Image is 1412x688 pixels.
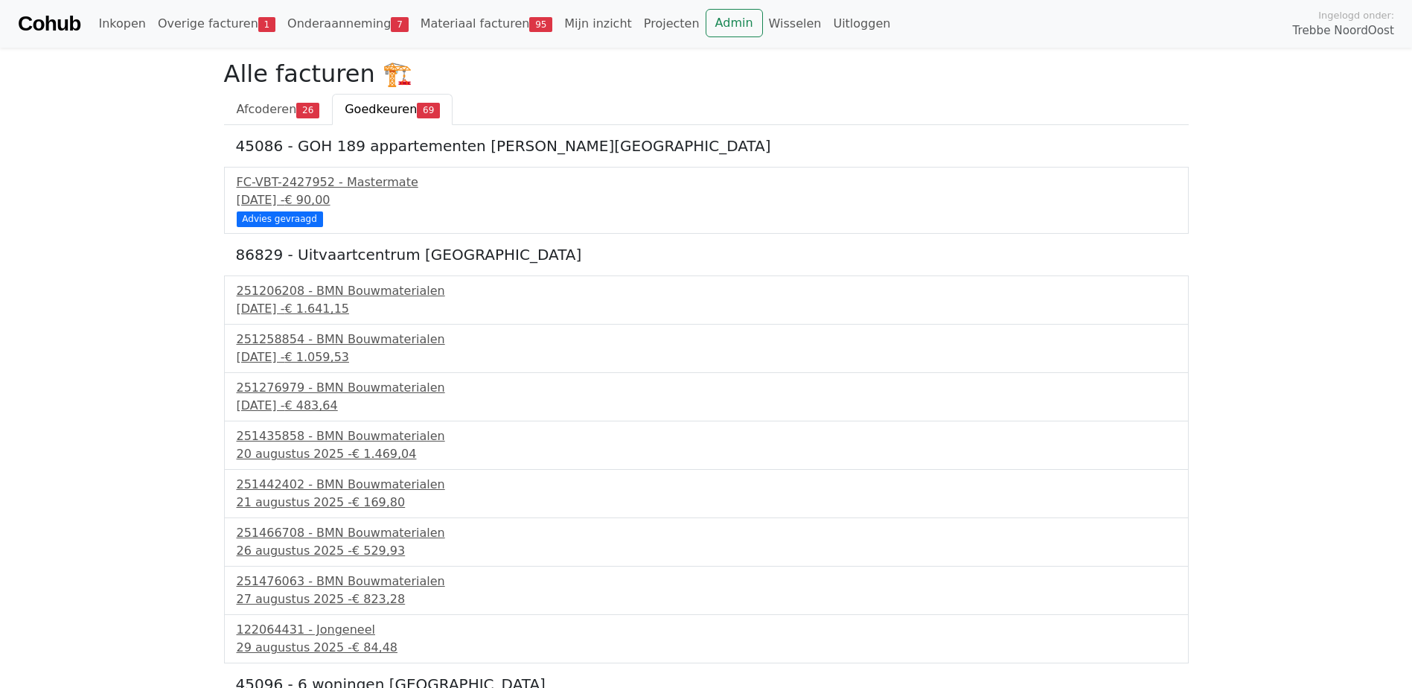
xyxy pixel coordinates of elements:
[18,6,80,42] a: Cohub
[558,9,638,39] a: Mijn inzicht
[224,60,1189,88] h2: Alle facturen 🏗️
[1293,22,1394,39] span: Trebbe NoordOost
[237,621,1176,639] div: 122064431 - Jongeneel
[236,246,1177,264] h5: 86829 - Uitvaartcentrum [GEOGRAPHIC_DATA]
[236,137,1177,155] h5: 45086 - GOH 189 appartementen [PERSON_NAME][GEOGRAPHIC_DATA]
[237,524,1176,560] a: 251466708 - BMN Bouwmaterialen26 augustus 2025 -€ 529,93
[281,9,415,39] a: Onderaanneming7
[284,193,330,207] span: € 90,00
[352,495,405,509] span: € 169,80
[237,494,1176,512] div: 21 augustus 2025 -
[237,331,1176,348] div: 251258854 - BMN Bouwmaterialen
[237,524,1176,542] div: 251466708 - BMN Bouwmaterialen
[237,348,1176,366] div: [DATE] -
[352,447,417,461] span: € 1.469,04
[258,17,275,32] span: 1
[237,173,1176,225] a: FC-VBT-2427952 - Mastermate[DATE] -€ 90,00 Advies gevraagd
[827,9,896,39] a: Uitloggen
[296,103,319,118] span: 26
[706,9,763,37] a: Admin
[352,592,405,606] span: € 823,28
[237,590,1176,608] div: 27 augustus 2025 -
[237,397,1176,415] div: [DATE] -
[237,427,1176,445] div: 251435858 - BMN Bouwmaterialen
[352,640,397,654] span: € 84,48
[237,282,1176,318] a: 251206208 - BMN Bouwmaterialen[DATE] -€ 1.641,15
[237,102,297,116] span: Afcoderen
[332,94,453,125] a: Goedkeuren69
[152,9,281,39] a: Overige facturen1
[237,211,323,226] div: Advies gevraagd
[763,9,828,39] a: Wisselen
[237,639,1176,657] div: 29 augustus 2025 -
[391,17,408,32] span: 7
[352,544,405,558] span: € 529,93
[237,445,1176,463] div: 20 augustus 2025 -
[237,331,1176,366] a: 251258854 - BMN Bouwmaterialen[DATE] -€ 1.059,53
[237,573,1176,608] a: 251476063 - BMN Bouwmaterialen27 augustus 2025 -€ 823,28
[237,476,1176,494] div: 251442402 - BMN Bouwmaterialen
[237,191,1176,209] div: [DATE] -
[529,17,552,32] span: 95
[415,9,559,39] a: Materiaal facturen95
[237,379,1176,415] a: 251276979 - BMN Bouwmaterialen[DATE] -€ 483,64
[237,282,1176,300] div: 251206208 - BMN Bouwmaterialen
[237,542,1176,560] div: 26 augustus 2025 -
[237,427,1176,463] a: 251435858 - BMN Bouwmaterialen20 augustus 2025 -€ 1.469,04
[345,102,417,116] span: Goedkeuren
[284,302,349,316] span: € 1.641,15
[417,103,440,118] span: 69
[1318,8,1394,22] span: Ingelogd onder:
[224,94,333,125] a: Afcoderen26
[237,379,1176,397] div: 251276979 - BMN Bouwmaterialen
[237,476,1176,512] a: 251442402 - BMN Bouwmaterialen21 augustus 2025 -€ 169,80
[284,350,349,364] span: € 1.059,53
[237,300,1176,318] div: [DATE] -
[284,398,337,413] span: € 483,64
[237,573,1176,590] div: 251476063 - BMN Bouwmaterialen
[237,173,1176,191] div: FC-VBT-2427952 - Mastermate
[92,9,151,39] a: Inkopen
[237,621,1176,657] a: 122064431 - Jongeneel29 augustus 2025 -€ 84,48
[638,9,706,39] a: Projecten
